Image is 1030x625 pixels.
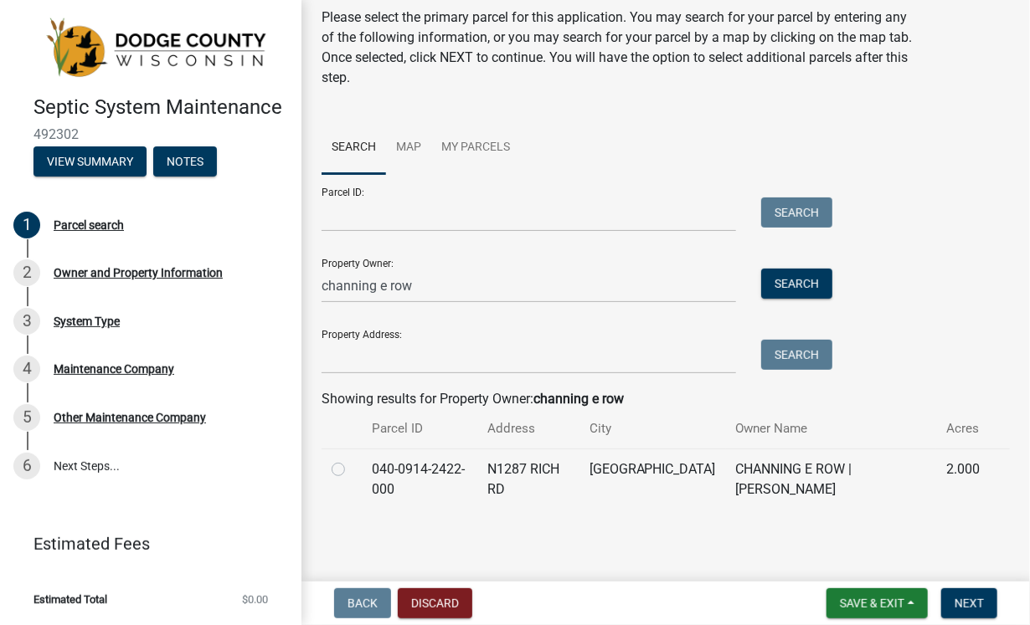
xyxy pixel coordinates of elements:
th: City [579,409,726,448]
td: 040-0914-2422-000 [362,448,477,510]
button: Discard [398,588,472,618]
div: Parcel search [54,219,124,231]
div: 5 [13,404,40,431]
span: 492302 [33,126,268,142]
wm-modal-confirm: Summary [33,156,147,169]
div: Showing results for Property Owner: [322,389,1010,409]
button: Search [761,340,832,370]
span: Next [955,597,984,610]
span: Save & Exit [840,597,904,610]
div: System Type [54,315,120,327]
button: Save & Exit [827,588,928,618]
div: 1 [13,212,40,238]
p: Please select the primary parcel for this application. You may search for your parcel by entering... [322,8,919,88]
a: Map [386,121,431,175]
span: Estimated Total [33,594,107,605]
img: Dodge County, Wisconsin [33,18,275,78]
button: Search [761,197,832,228]
div: Maintenance Company [54,363,174,375]
button: Notes [153,146,217,177]
div: 3 [13,308,40,335]
div: Owner and Property Information [54,267,223,279]
button: Back [334,588,391,618]
button: Search [761,269,832,299]
td: N1287 RICH RD [477,448,579,510]
button: Next [941,588,997,618]
th: Address [477,409,579,448]
td: CHANNING E ROW | [PERSON_NAME] [726,448,936,510]
div: 2 [13,259,40,286]
th: Acres [936,409,990,448]
h4: Septic System Maintenance [33,95,288,120]
div: 6 [13,453,40,479]
div: Other Maintenance Company [54,412,206,423]
wm-modal-confirm: Notes [153,156,217,169]
button: View Summary [33,146,147,177]
span: Back [348,597,378,610]
div: 4 [13,356,40,382]
strong: channing e row [533,391,624,407]
td: [GEOGRAPHIC_DATA] [579,448,726,510]
td: 2.000 [936,448,990,510]
th: Parcel ID [362,409,477,448]
th: Owner Name [726,409,936,448]
span: $0.00 [242,594,268,605]
a: My Parcels [431,121,520,175]
a: Estimated Fees [13,527,275,561]
a: Search [322,121,386,175]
